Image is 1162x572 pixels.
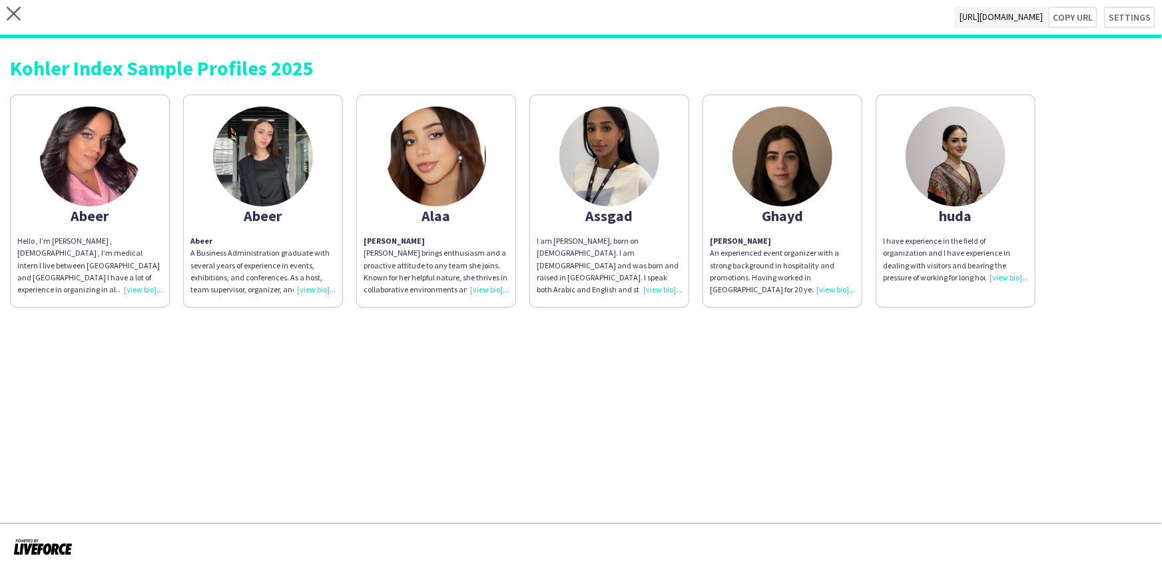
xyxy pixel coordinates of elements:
[883,235,1028,284] div: I have experience in the field of organization and I have experience in dealing with visitors and...
[954,7,1048,28] span: [URL][DOMAIN_NAME]
[364,236,425,246] strong: [PERSON_NAME]
[13,537,73,556] img: Powered by Liveforce
[364,235,509,296] p: [PERSON_NAME] brings enthusiasm and a proactive attitude to any team she joins. Known for her hel...
[732,107,832,206] img: thumb-a664eee7-9846-4adc-827d-5a8e2e0c14d0.jpg
[386,107,486,206] img: thumb-673f55538a5ba.jpeg
[190,235,336,296] p: A Business Administration graduate with several years of experience in events, exhibitions, and c...
[559,107,659,206] img: thumb-66e9be2ab897d.jpg
[710,236,771,246] strong: [PERSON_NAME]
[710,247,855,296] p: An experienced event organizer with a strong background in hospitality and promotions. Having wor...
[10,58,1152,78] div: Kohler Index Sample Profiles 2025
[537,235,682,296] div: I am [PERSON_NAME], born on [DEMOGRAPHIC_DATA]. I am [DEMOGRAPHIC_DATA] and was born and raised i...
[883,210,1028,222] div: huda
[906,107,1006,206] img: thumb-1f496ac9-d048-42eb-9782-64cdeb16700c.jpg
[17,210,162,222] div: Abeer
[1104,7,1155,28] button: Settings
[190,210,336,222] div: Abeer
[213,107,313,206] img: thumb-688fcbd482ad3.jpeg
[537,210,682,222] div: Assgad
[40,107,140,206] img: thumb-66c8a4be9d95a.jpeg
[190,236,212,246] strong: Abeer
[710,210,855,222] div: Ghayd
[1048,7,1097,28] button: Copy url
[364,210,509,222] div: Alaa
[17,235,162,296] div: Hello , I’m [PERSON_NAME] , [DEMOGRAPHIC_DATA] , I’m medical intern I live between [GEOGRAPHIC_DA...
